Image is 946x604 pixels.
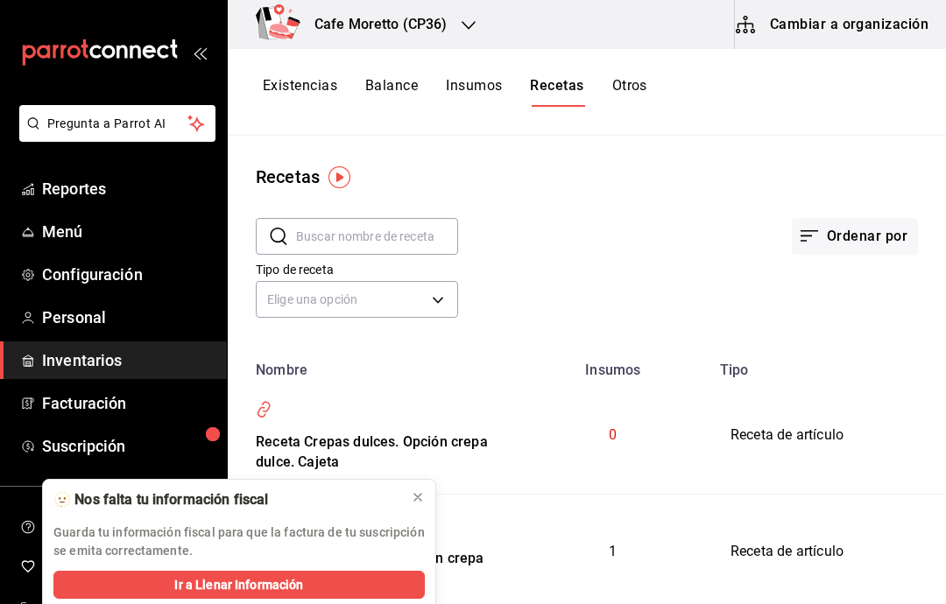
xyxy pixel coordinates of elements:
th: Tipo [709,351,946,378]
th: Nombre [228,351,517,378]
img: Tooltip marker [328,166,350,188]
button: Existencias [263,77,337,107]
button: Insumos [446,77,502,107]
div: Receta Crepas dulces. Opción crepa dulce. Cajeta [249,425,496,473]
label: Tipo de receta [256,263,458,276]
span: Inventarios [42,348,213,372]
span: Facturación [42,391,213,415]
span: Reportes [42,177,213,200]
input: Buscar nombre de receta [296,219,458,254]
button: Ir a Llenar Información [53,571,425,599]
td: Receta de artículo [709,378,946,494]
a: Pregunta a Parrot AI [12,127,215,145]
div: navigation tabs [263,77,647,107]
span: Pregunta a Parrot AI [47,115,188,133]
span: Suscripción [42,434,213,458]
button: Balance [365,77,418,107]
button: open_drawer_menu [193,46,207,60]
span: Personal [42,306,213,329]
span: Configuración [42,263,213,286]
h3: Cafe Moretto (CP36) [300,14,448,35]
button: Ordenar por [792,218,918,255]
th: Insumos [517,351,709,378]
span: Menú [42,220,213,243]
button: Pregunta a Parrot AI [19,105,215,142]
p: Guarda tu información fiscal para que la factura de tu suscripción se emita correctamente. [53,523,425,560]
button: Otros [612,77,647,107]
span: 1 [609,543,617,559]
span: Ir a Llenar Información [174,576,303,594]
span: 0 [609,426,617,443]
div: 🫥 Nos falta tu información fiscal [53,490,397,509]
div: Elige una opción [256,281,458,318]
div: Recetas [256,164,320,190]
button: Recetas [530,77,583,107]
